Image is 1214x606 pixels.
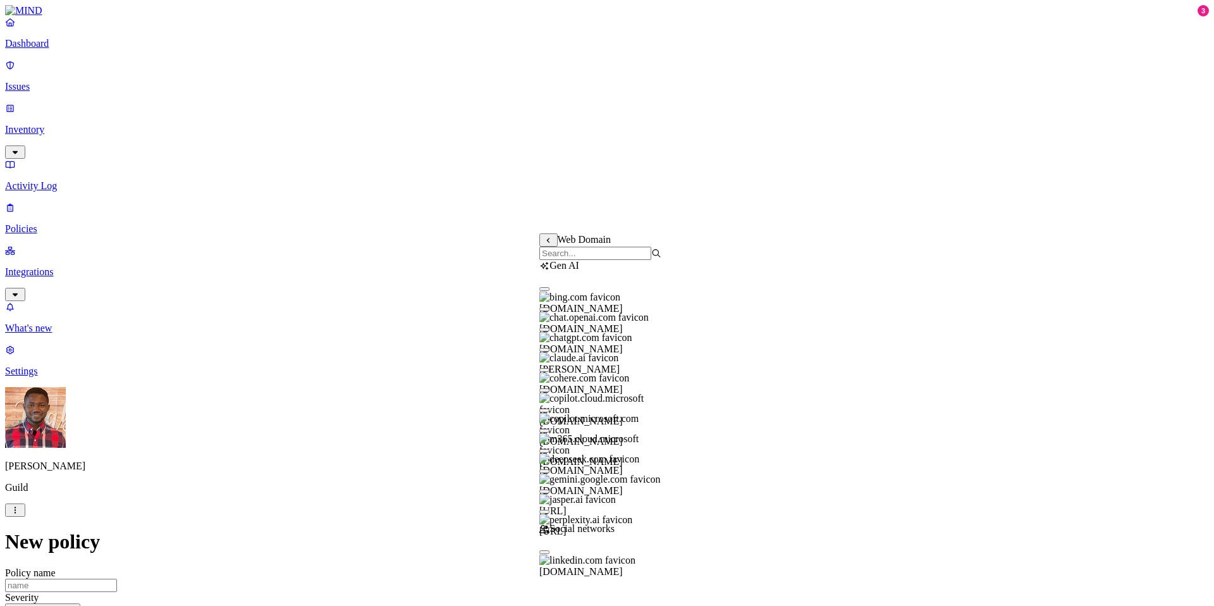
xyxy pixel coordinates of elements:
[5,482,1209,493] p: Guild
[539,292,620,303] img: bing.com favicon
[5,366,1209,377] p: Settings
[539,352,618,364] img: claude.ai favicon
[539,523,661,535] div: Social networks
[5,266,1209,278] p: Integrations
[5,81,1209,92] p: Issues
[5,344,1209,377] a: Settings
[539,555,635,566] img: linkedin.com favicon
[5,223,1209,235] p: Policies
[5,202,1209,235] a: Policies
[539,373,629,384] img: cohere.com favicon
[5,124,1209,135] p: Inventory
[5,387,66,448] img: Charles Sawadogo
[539,312,649,323] img: chat.openai.com favicon
[5,59,1209,92] a: Issues
[5,567,56,578] label: Policy name
[1198,5,1209,16] div: 3
[539,413,661,436] img: copilot.microsoft.com favicon
[539,454,639,465] img: deepseek.com favicon
[5,16,1209,49] a: Dashboard
[5,461,1209,472] p: [PERSON_NAME]
[5,245,1209,299] a: Integrations
[539,494,616,505] img: jasper.ai favicon
[5,5,42,16] img: MIND
[5,5,1209,16] a: MIND
[5,530,1209,553] h1: New policy
[539,260,661,271] div: Gen AI
[5,579,117,592] input: name
[5,102,1209,157] a: Inventory
[558,234,611,245] span: Web Domain
[539,332,632,343] img: chatgpt.com favicon
[539,474,661,485] img: gemini.google.com favicon
[5,159,1209,192] a: Activity Log
[5,592,39,603] label: Severity
[5,180,1209,192] p: Activity Log
[539,433,661,456] img: m365.cloud.microsoft favicon
[539,566,623,577] span: [DOMAIN_NAME]
[5,323,1209,334] p: What's new
[539,393,661,416] img: copilot.cloud.microsoft favicon
[5,38,1209,49] p: Dashboard
[539,247,651,260] input: Search...
[539,514,632,526] img: perplexity.ai favicon
[5,301,1209,334] a: What's new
